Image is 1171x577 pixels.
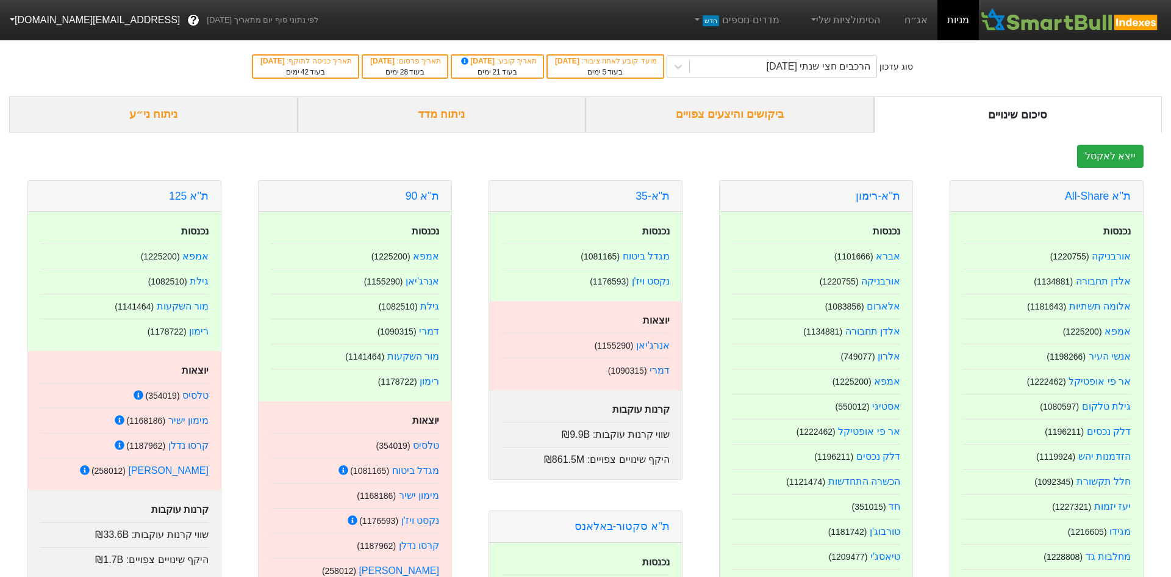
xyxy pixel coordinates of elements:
[872,401,900,412] a: אסטיגי
[879,60,913,73] div: סוג עדכון
[1036,452,1075,462] small: ( 1119924 )
[392,465,439,476] a: מגדל ביטוח
[190,276,209,286] a: גילת
[861,276,900,286] a: אורבניקה
[406,276,439,286] a: אנרג'יאן
[1027,377,1066,386] small: ( 1222462 )
[357,541,396,551] small: ( 1187962 )
[1069,376,1131,386] a: אר פי אופטיקל
[1068,527,1107,537] small: ( 1216605 )
[828,527,867,537] small: ( 1181742 )
[182,390,209,401] a: טלסיס
[378,327,417,336] small: ( 1090315 )
[301,68,309,76] span: 42
[126,416,165,426] small: ( 1168186 )
[766,59,870,74] div: הרכבים חצי שנתי [DATE]
[157,301,209,311] a: מור השקעות
[379,302,418,311] small: ( 1082510 )
[1027,302,1066,311] small: ( 1181643 )
[399,490,439,501] a: מימון ישיר
[623,251,670,261] a: מגדל ביטוח
[182,251,209,261] a: אמפא
[369,56,441,67] div: תאריך פרסום :
[804,8,886,32] a: הסימולציות שלי
[1040,402,1079,412] small: ( 1080597 )
[1105,326,1131,336] a: אמפא
[169,190,209,202] a: ת''א 125
[1094,501,1131,512] a: יעז יזמות
[148,327,187,336] small: ( 1178722 )
[406,190,439,202] a: ת''א 90
[190,12,197,29] span: ?
[95,529,129,540] span: ₪33.6B
[420,376,439,386] a: רימון
[413,440,439,451] a: טלסיס
[870,526,900,537] a: טורבוג'ן
[148,277,187,286] small: ( 1082510 )
[364,277,403,286] small: ( 1155290 )
[260,57,287,65] span: [DATE]
[544,454,584,465] span: ₪861.5M
[357,491,396,501] small: ( 1168186 )
[797,427,836,437] small: ( 1222462 )
[845,326,900,336] a: אלדן תחבורה
[1103,226,1131,236] strong: נכנסות
[376,441,410,451] small: ( 354019 )
[126,441,165,451] small: ( 1187962 )
[369,67,441,78] div: בעוד ימים
[687,8,784,32] a: מדדים נוספיםחדש
[840,352,875,361] small: ( 749077 )
[128,465,209,476] a: [PERSON_NAME]
[458,67,537,78] div: בעוד ימים
[350,466,389,476] small: ( 1081165 )
[642,557,670,567] strong: נכנסות
[602,68,606,76] span: 5
[554,56,656,67] div: מועד קובע לאחוז ציבור :
[168,440,209,451] a: קרסו נדלן
[95,554,123,565] span: ₪1.7B
[575,520,670,532] a: ת''א סקטור-באלאנס
[420,301,439,311] a: גילת
[874,376,900,386] a: אמפא
[141,252,180,261] small: ( 1225200 )
[825,302,864,311] small: ( 1083856 )
[399,540,439,551] a: קרסו נדלן
[151,504,209,515] strong: קרנות עוקבות
[1045,427,1084,437] small: ( 1196211 )
[1077,145,1144,168] button: ייצא לאקסל
[1109,526,1131,537] a: מגידו
[168,415,209,426] a: מימון ישיר
[359,565,439,576] a: [PERSON_NAME]
[298,96,586,132] div: ניתוח מדד
[874,96,1162,132] div: סיכום שינויים
[1044,552,1083,562] small: ( 1228808 )
[1078,451,1131,462] a: הזדמנות יהש
[1034,477,1073,487] small: ( 1092345 )
[459,57,497,65] span: [DATE]
[867,301,900,311] a: אלארום
[1050,252,1089,261] small: ( 1220755 )
[1047,352,1086,361] small: ( 1198266 )
[1069,301,1131,311] a: אלומה תשתיות
[419,326,439,336] a: דמרי
[643,315,670,325] strong: יוצאות
[9,96,298,132] div: ניתוח ני״ע
[878,351,900,361] a: אלרון
[1076,476,1131,487] a: חלל תקשורת
[40,547,209,567] div: היקף שינויים צפויים :
[829,552,868,562] small: ( 1209477 )
[40,522,209,542] div: שווי קרנות עוקבות :
[833,377,872,386] small: ( 1225200 )
[820,277,859,286] small: ( 1220755 )
[555,57,581,65] span: [DATE]
[828,476,900,487] a: הכשרה התחדשות
[458,56,537,67] div: תאריך קובע :
[371,252,410,261] small: ( 1225200 )
[650,365,670,376] a: דמרי
[1076,276,1131,286] a: אלדן תחבורה
[412,415,439,426] strong: יוצאות
[145,391,179,401] small: ( 354019 )
[632,276,670,286] a: נקסט ויז'ן
[401,515,440,526] a: נקסט ויז'ן
[803,327,842,336] small: ( 1134881 )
